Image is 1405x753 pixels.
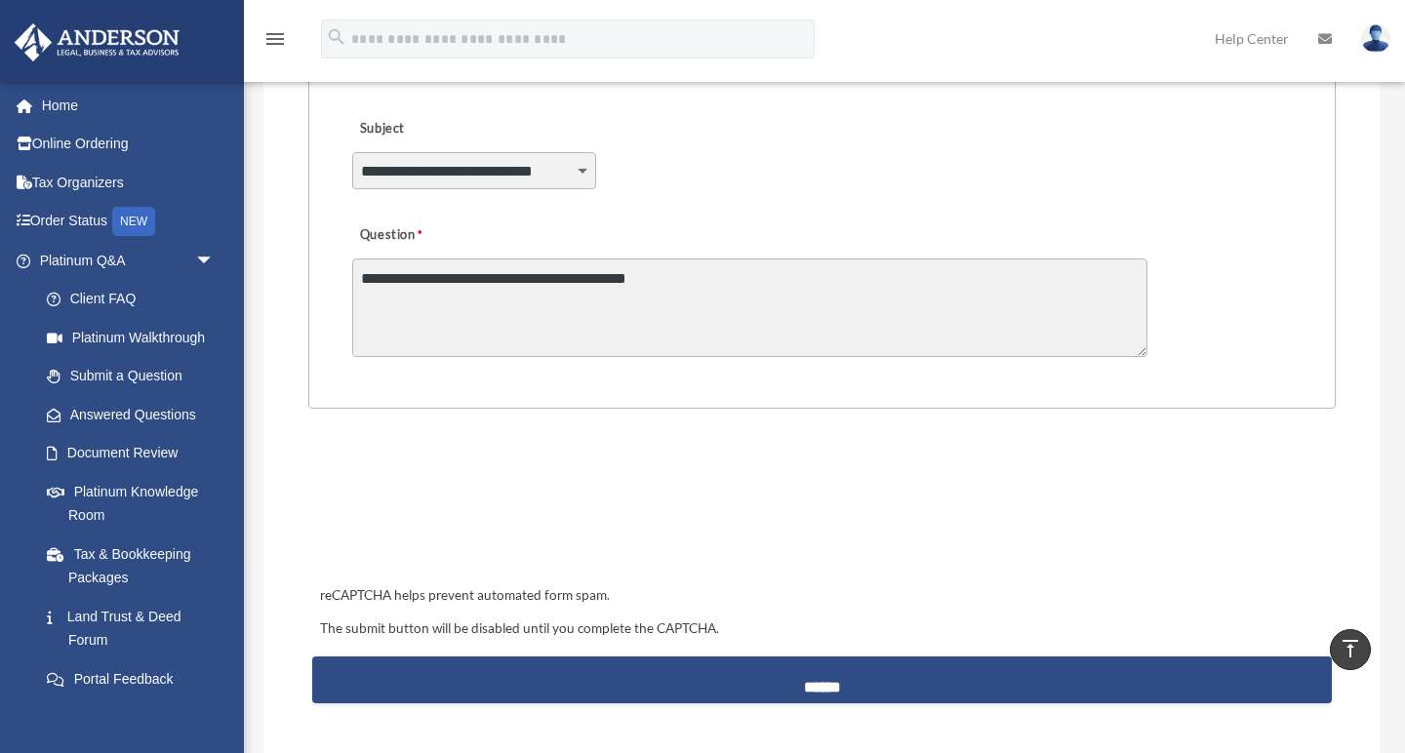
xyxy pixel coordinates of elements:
a: Platinum Walkthrough [27,318,244,357]
a: menu [263,34,287,51]
i: vertical_align_top [1339,637,1362,660]
img: User Pic [1361,24,1390,53]
a: Tax Organizers [14,163,244,202]
a: Portal Feedback [27,659,244,698]
a: Order StatusNEW [14,202,244,242]
a: Online Ordering [14,125,244,164]
div: reCAPTCHA helps prevent automated form spam. [312,584,1332,608]
a: Platinum Knowledge Room [27,472,244,535]
a: Home [14,86,244,125]
i: search [326,26,347,48]
img: Anderson Advisors Platinum Portal [9,23,185,61]
a: Land Trust & Deed Forum [27,597,244,659]
i: menu [263,27,287,51]
a: Tax & Bookkeeping Packages [27,535,244,597]
iframe: reCAPTCHA [314,469,611,545]
div: NEW [112,207,155,236]
a: Platinum Q&Aarrow_drop_down [14,241,244,280]
span: arrow_drop_down [195,241,234,281]
label: Subject [352,116,538,143]
a: Document Review [27,434,244,473]
a: Client FAQ [27,280,244,319]
div: The submit button will be disabled until you complete the CAPTCHA. [312,617,1332,641]
a: Answered Questions [27,395,244,434]
label: Question [352,222,503,250]
a: Submit a Question [27,357,234,396]
a: vertical_align_top [1330,629,1371,670]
